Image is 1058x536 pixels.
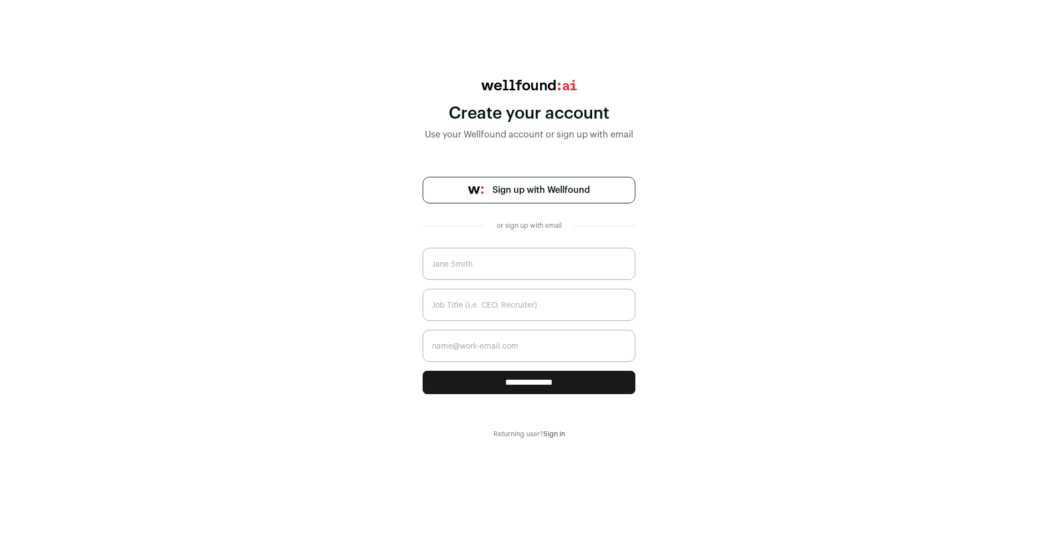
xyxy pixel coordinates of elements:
div: or sign up with email [494,221,564,230]
div: Create your account [423,104,635,124]
input: Job Title (i.e. CEO, Recruiter) [423,289,635,321]
img: wellfound-symbol-flush-black-fb3c872781a75f747ccb3a119075da62bfe97bd399995f84a933054e44a575c4.png [468,186,484,194]
img: wellfound:ai [481,80,577,90]
input: name@work-email.com [423,330,635,362]
a: Sign up with Wellfound [423,177,635,203]
span: Sign up with Wellfound [492,183,590,197]
input: Jane Smith [423,248,635,280]
div: Returning user? [423,430,635,438]
div: Use your Wellfound account or sign up with email [423,128,635,141]
a: Sign in [543,431,565,437]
